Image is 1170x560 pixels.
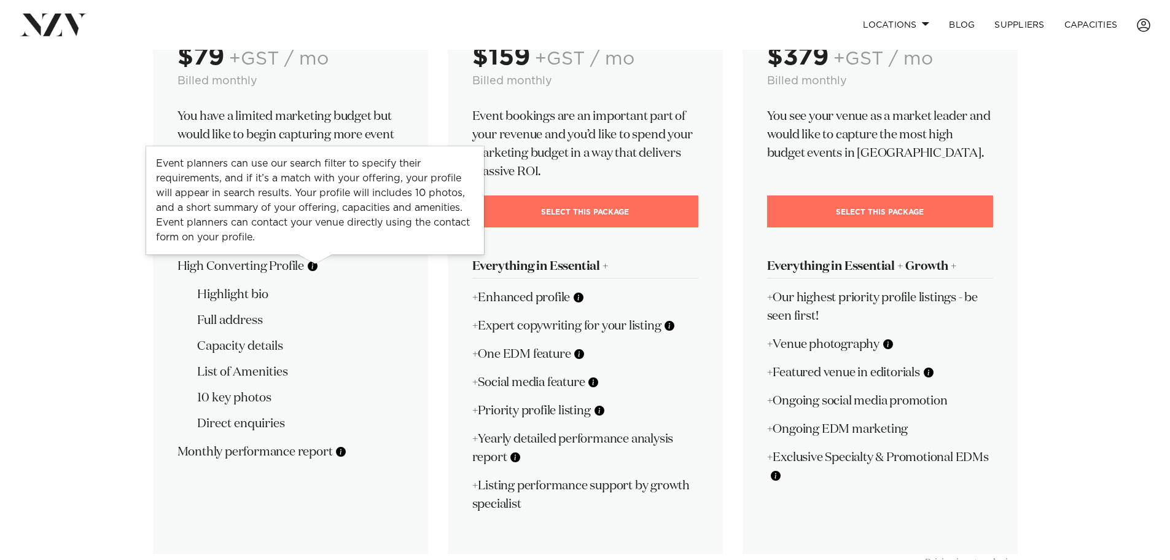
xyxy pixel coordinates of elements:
p: +Expert copywriting for your listing [472,317,698,335]
li: Capacity details [197,337,404,355]
small: Billed monthly [472,76,552,87]
img: nzv-logo.png [20,14,87,36]
p: Event bookings are an important part of your revenue and you’d like to spend your marketing budge... [472,107,698,181]
strong: Everything in Essential + Growth + [767,260,957,272]
p: +Featured venue in editorials [767,363,993,382]
li: Highlight bio [197,285,404,304]
span: +GST / mo [833,50,933,68]
p: +Ongoing EDM marketing [767,420,993,438]
p: You see your venue as a market leader and would like to capture the most high budget events in [G... [767,107,993,162]
p: +Yearly detailed performance analysis report [472,430,698,467]
p: +Listing performance support by growth specialist [472,476,698,513]
strong: $79 [177,45,224,69]
p: +Priority profile listing [472,401,698,420]
small: Billed monthly [767,76,847,87]
li: Full address [197,311,404,329]
a: Select This Package [472,195,698,227]
li: List of Amenities [197,363,404,381]
p: High Converting Profile [177,257,404,275]
a: SUPPLIERS [985,12,1054,38]
strong: $379 [767,45,829,69]
strong: Everything in Essential + [472,260,609,272]
p: +One EDM feature [472,345,698,363]
a: Locations [853,12,939,38]
p: +Exclusive Specialty & Promotional EDMs [767,448,993,485]
a: BLOG [939,12,985,38]
p: +Venue photography [767,335,993,353]
p: +Enhanced profile [472,288,698,307]
p: +Social media feature [472,373,698,392]
li: Direct enquiries [197,414,404,433]
p: Monthly performance report [177,443,404,461]
a: Select This Package [767,195,993,227]
p: You have a limited marketing budget but would like to begin capturing more event bookings. [177,107,404,162]
strong: $159 [472,45,530,69]
small: Billed monthly [177,76,257,87]
div: Event planners can use our search filter to specify their requirements, and if it’s a match with ... [146,146,484,254]
p: +Our highest priority profile listings - be seen first! [767,288,993,325]
a: Capacities [1055,12,1128,38]
span: +GST / mo [535,50,634,68]
li: 10 key photos [197,388,404,407]
p: +Ongoing social media promotion [767,392,993,410]
span: +GST / mo [229,50,329,68]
